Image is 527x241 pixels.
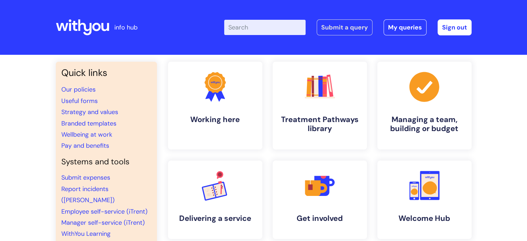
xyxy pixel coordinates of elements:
a: Submit expenses [61,173,110,182]
h3: Quick links [61,67,151,78]
h4: Systems and tools [61,157,151,167]
a: Pay and benefits [61,141,109,150]
a: Delivering a service [168,161,262,239]
a: Submit a query [317,19,372,35]
div: | - [224,19,472,35]
a: Useful forms [61,97,98,105]
h4: Delivering a service [174,214,257,223]
a: Working here [168,62,262,149]
p: info hub [114,22,138,33]
a: Get involved [273,161,367,239]
a: Our policies [61,85,96,94]
a: Sign out [438,19,472,35]
a: My queries [384,19,427,35]
a: Manager self-service (iTrent) [61,218,145,227]
a: Branded templates [61,119,116,128]
h4: Treatment Pathways library [278,115,361,134]
input: Search [224,20,306,35]
a: Treatment Pathways library [273,62,367,149]
a: Employee self-service (iTrent) [61,207,148,216]
h4: Working here [174,115,257,124]
a: Report incidents ([PERSON_NAME]) [61,185,115,204]
a: Strategy and values [61,108,118,116]
h4: Get involved [278,214,361,223]
a: Welcome Hub [377,161,472,239]
a: WithYou Learning [61,230,111,238]
a: Managing a team, building or budget [377,62,472,149]
a: Wellbeing at work [61,130,112,139]
h4: Managing a team, building or budget [383,115,466,134]
h4: Welcome Hub [383,214,466,223]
